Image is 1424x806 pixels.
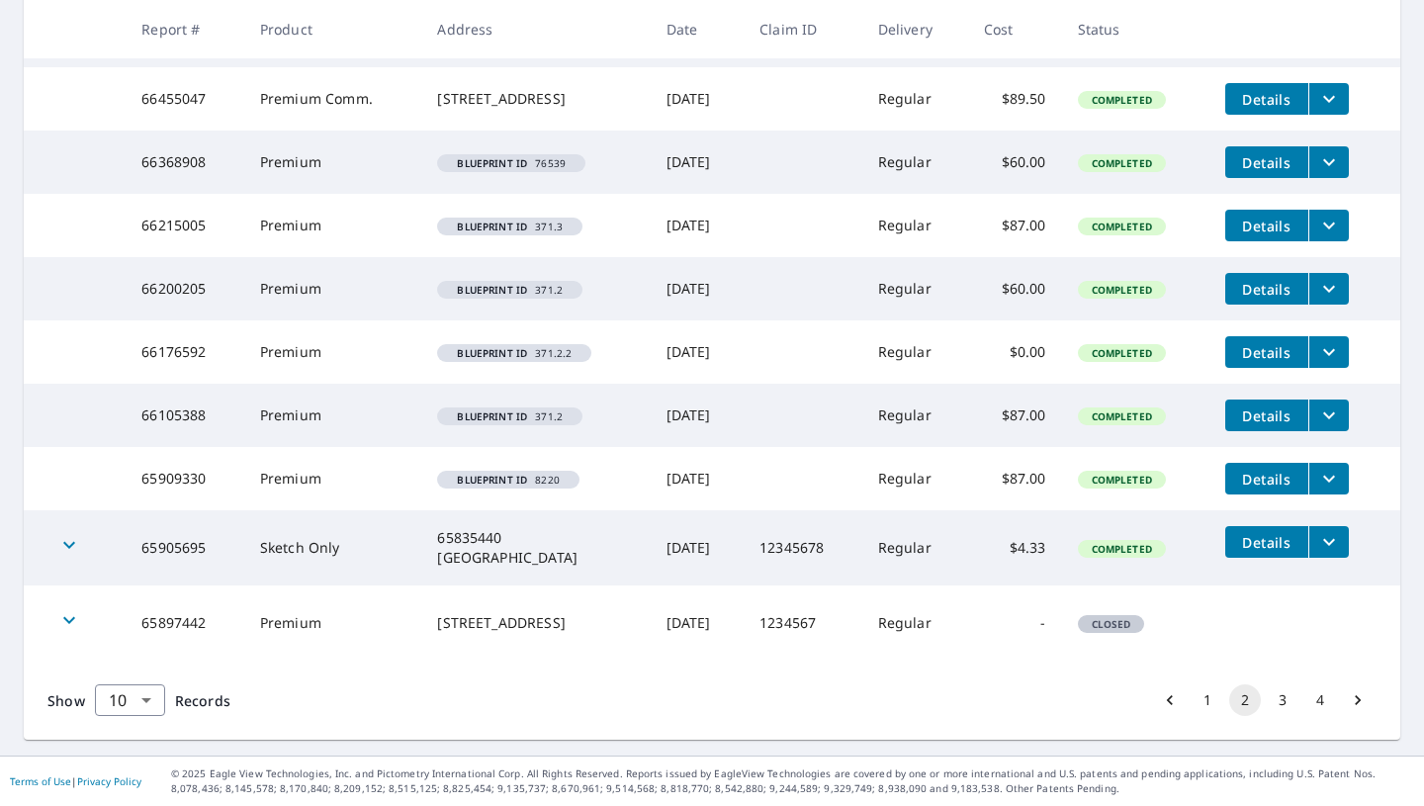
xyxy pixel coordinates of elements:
span: Details [1237,153,1296,172]
td: Premium [244,585,422,661]
td: Regular [862,447,968,510]
button: page 2 [1229,684,1261,716]
button: filesDropdownBtn-65909330 [1308,463,1349,494]
span: Details [1237,406,1296,425]
button: filesDropdownBtn-66200205 [1308,273,1349,305]
td: Premium [244,131,422,194]
td: Regular [862,585,968,661]
td: 65897442 [126,585,244,661]
span: Completed [1080,542,1164,556]
span: 8220 [445,475,571,485]
a: Terms of Use [10,774,71,788]
span: Show [47,691,85,710]
td: 66176592 [126,320,244,384]
td: [DATE] [651,510,745,585]
td: Premium [244,257,422,320]
span: Details [1237,343,1296,362]
td: 66215005 [126,194,244,257]
td: 66455047 [126,67,244,131]
div: 65835440 [GEOGRAPHIC_DATA] [437,528,634,568]
td: Regular [862,194,968,257]
td: $4.33 [968,510,1062,585]
span: Completed [1080,220,1164,233]
span: 371.3 [445,222,575,231]
span: 371.2 [445,285,575,295]
td: $87.00 [968,384,1062,447]
button: filesDropdownBtn-66215005 [1308,210,1349,241]
button: Go to page 1 [1192,684,1223,716]
span: Details [1237,280,1296,299]
td: $0.00 [968,320,1062,384]
td: [DATE] [651,384,745,447]
span: Completed [1080,93,1164,107]
td: [DATE] [651,585,745,661]
button: detailsBtn-65909330 [1225,463,1308,494]
button: filesDropdownBtn-66105388 [1308,400,1349,431]
em: Blueprint ID [457,348,527,358]
em: Blueprint ID [457,475,527,485]
button: detailsBtn-66200205 [1225,273,1308,305]
td: Regular [862,510,968,585]
td: 66200205 [126,257,244,320]
button: detailsBtn-66368908 [1225,146,1308,178]
td: [DATE] [651,320,745,384]
td: 66368908 [126,131,244,194]
nav: pagination navigation [1151,684,1377,716]
button: detailsBtn-66455047 [1225,83,1308,115]
td: 1234567 [744,585,862,661]
button: Go to page 3 [1267,684,1298,716]
td: - [968,585,1062,661]
p: © 2025 Eagle View Technologies, Inc. and Pictometry International Corp. All Rights Reserved. Repo... [171,766,1414,796]
td: Regular [862,67,968,131]
button: filesDropdownBtn-66368908 [1308,146,1349,178]
td: 12345678 [744,510,862,585]
em: Blueprint ID [457,411,527,421]
td: $60.00 [968,131,1062,194]
p: | [10,775,141,787]
button: filesDropdownBtn-66455047 [1308,83,1349,115]
td: Regular [862,384,968,447]
span: Details [1237,90,1296,109]
span: Details [1237,470,1296,489]
span: Completed [1080,346,1164,360]
td: $60.00 [968,257,1062,320]
button: filesDropdownBtn-65905695 [1308,526,1349,558]
td: [DATE] [651,194,745,257]
td: [DATE] [651,447,745,510]
a: Privacy Policy [77,774,141,788]
div: 10 [95,672,165,728]
td: Premium [244,194,422,257]
td: Regular [862,320,968,384]
button: detailsBtn-66176592 [1225,336,1308,368]
td: Regular [862,257,968,320]
span: 76539 [445,158,578,168]
td: $87.00 [968,447,1062,510]
button: detailsBtn-66215005 [1225,210,1308,241]
span: Completed [1080,283,1164,297]
div: Show 10 records [95,684,165,716]
span: Closed [1080,617,1143,631]
span: Records [175,691,230,710]
button: detailsBtn-66105388 [1225,400,1308,431]
span: 371.2.2 [445,348,583,358]
td: Premium [244,320,422,384]
button: filesDropdownBtn-66176592 [1308,336,1349,368]
span: Completed [1080,409,1164,423]
div: [STREET_ADDRESS] [437,613,634,633]
td: 65909330 [126,447,244,510]
td: Premium [244,447,422,510]
button: Go to next page [1342,684,1374,716]
td: [DATE] [651,257,745,320]
td: $87.00 [968,194,1062,257]
span: Details [1237,533,1296,552]
span: Details [1237,217,1296,235]
td: [DATE] [651,67,745,131]
span: Completed [1080,156,1164,170]
td: Premium Comm. [244,67,422,131]
span: 371.2 [445,411,575,421]
span: Completed [1080,473,1164,487]
td: [DATE] [651,131,745,194]
td: 65905695 [126,510,244,585]
td: Premium [244,384,422,447]
td: Sketch Only [244,510,422,585]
